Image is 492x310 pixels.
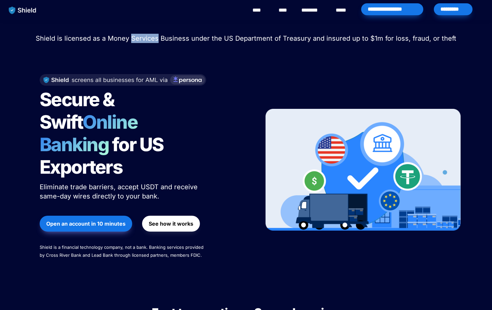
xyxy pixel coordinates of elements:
img: website logo [6,3,40,17]
a: Open an account in 10 minutes [40,212,132,235]
span: Eliminate trade barriers, accept USDT and receive same-day wires directly to your bank. [40,183,200,200]
span: for US Exporters [40,133,167,178]
strong: Open an account in 10 minutes [46,220,126,227]
span: Shield is a financial technology company, not a bank. Banking services provided by Cross River Ba... [40,244,205,258]
strong: See how it works [149,220,193,227]
a: See how it works [142,212,200,235]
span: Shield is licensed as a Money Services Business under the US Department of Treasury and insured u... [36,34,456,42]
button: See how it works [142,216,200,232]
button: Open an account in 10 minutes [40,216,132,232]
span: Online Banking [40,111,144,156]
span: Secure & Swift [40,88,118,133]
